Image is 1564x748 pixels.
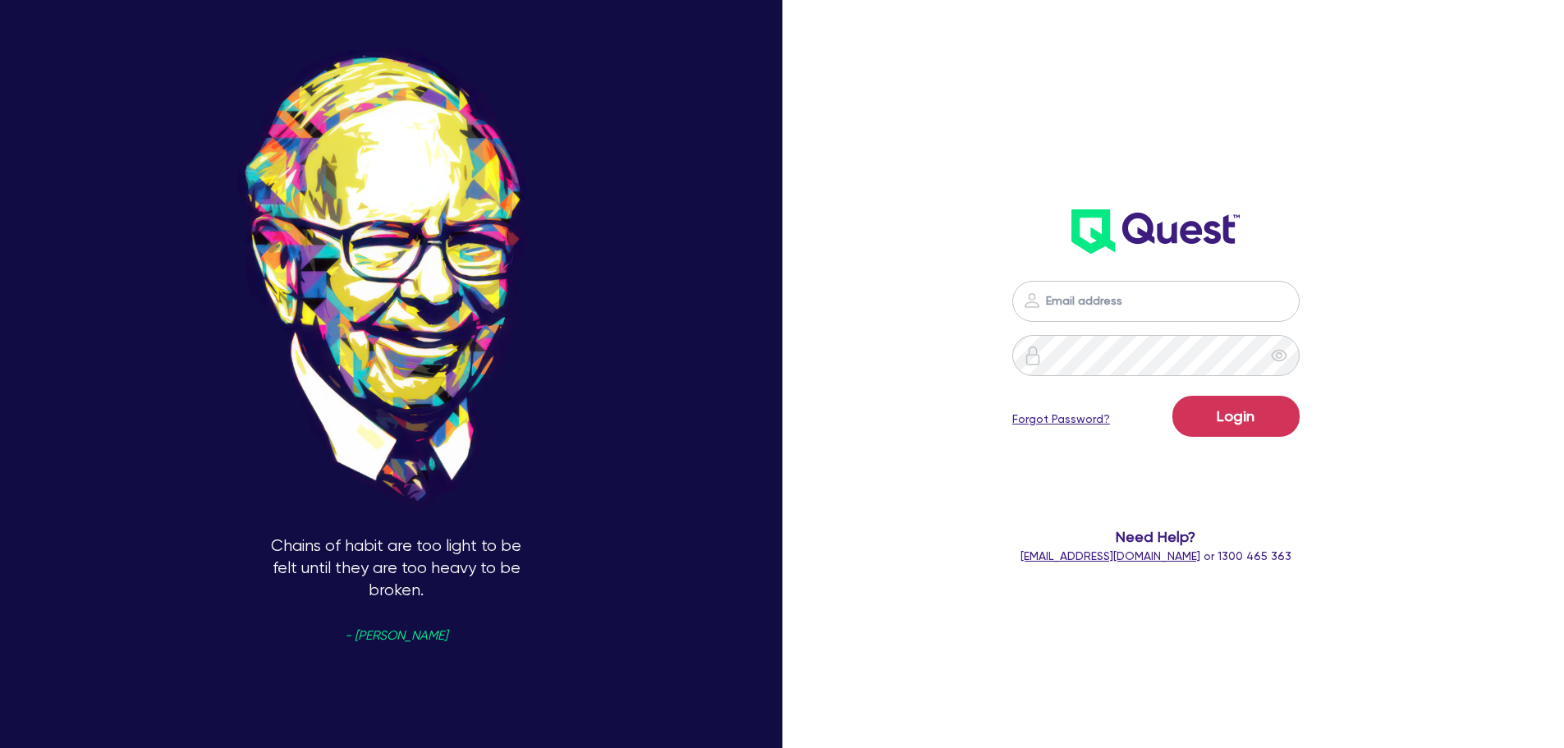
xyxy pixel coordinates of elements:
span: - [PERSON_NAME] [345,630,447,642]
input: Email address [1012,281,1300,322]
img: wH2k97JdezQIQAAAABJRU5ErkJggg== [1071,209,1240,254]
span: eye [1271,347,1287,364]
img: icon-password [1022,291,1042,310]
img: icon-password [1023,346,1043,365]
span: or 1300 465 363 [1020,549,1291,562]
button: Login [1172,396,1300,437]
span: Need Help? [947,525,1366,548]
a: Forgot Password? [1012,411,1110,428]
a: [EMAIL_ADDRESS][DOMAIN_NAME] [1020,549,1200,562]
